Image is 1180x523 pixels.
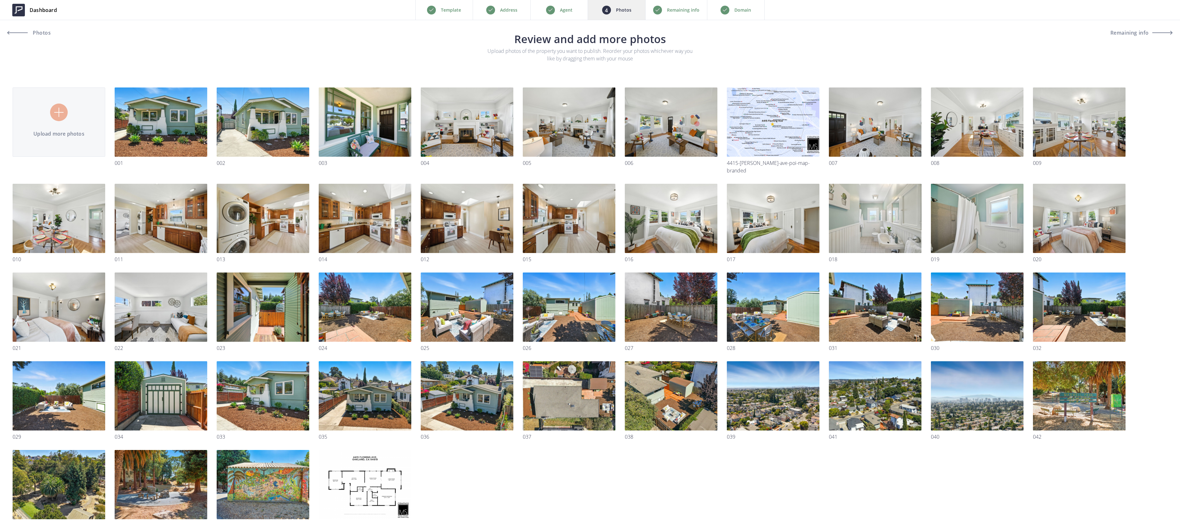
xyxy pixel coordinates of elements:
[616,6,631,14] p: Photos
[500,6,517,14] p: Address
[8,25,64,40] a: Photos
[441,6,461,14] p: Template
[485,47,695,62] p: Upload photos of the property you want to publish. Reorder your photos whichever way you like by ...
[8,1,62,20] a: Dashboard
[375,33,806,45] h3: Review and add more photos
[1110,25,1172,40] button: Remaining info
[734,6,751,14] p: Domain
[560,6,573,14] p: Agent
[1110,30,1149,35] span: Remaining info
[31,30,51,35] span: Photos
[667,6,699,14] p: Remaining info
[30,6,57,14] span: Dashboard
